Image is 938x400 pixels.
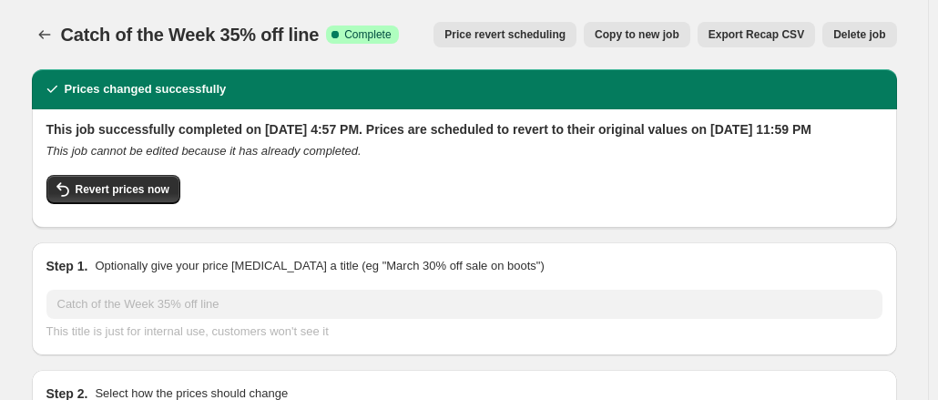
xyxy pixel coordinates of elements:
button: Copy to new job [584,22,690,47]
h2: This job successfully completed on [DATE] 4:57 PM. Prices are scheduled to revert to their origin... [46,120,882,138]
span: Catch of the Week 35% off line [61,25,320,45]
span: Copy to new job [595,27,679,42]
button: Delete job [822,22,896,47]
span: Revert prices now [76,182,169,197]
span: This title is just for internal use, customers won't see it [46,324,329,338]
span: Export Recap CSV [709,27,804,42]
input: 30% off holiday sale [46,290,882,319]
i: This job cannot be edited because it has already completed. [46,144,362,158]
button: Price revert scheduling [433,22,576,47]
span: Price revert scheduling [444,27,566,42]
span: Complete [344,27,391,42]
span: Delete job [833,27,885,42]
button: Export Recap CSV [698,22,815,47]
p: Optionally give your price [MEDICAL_DATA] a title (eg "March 30% off sale on boots") [95,257,544,275]
h2: Step 1. [46,257,88,275]
h2: Prices changed successfully [65,80,227,98]
button: Price change jobs [32,22,57,47]
button: Revert prices now [46,175,180,204]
